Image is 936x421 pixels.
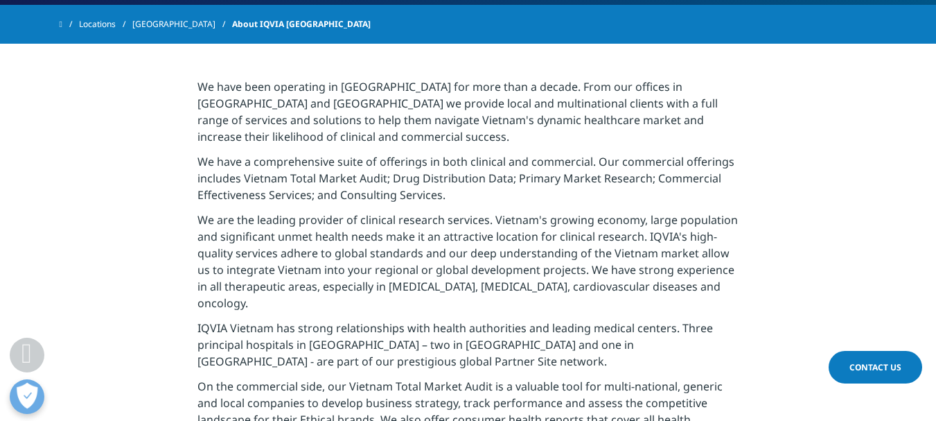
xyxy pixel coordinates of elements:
[849,361,901,373] span: Contact Us
[132,12,232,37] a: [GEOGRAPHIC_DATA]
[197,320,739,378] p: IQVIA Vietnam has strong relationships with health authorities and leading medical centers. Three...
[197,153,739,212] p: We have a comprehensive suite of offerings in both clinical and commercial. Our commercial offeri...
[829,351,922,384] a: Contact Us
[232,12,371,37] span: About IQVIA [GEOGRAPHIC_DATA]
[10,379,44,414] button: Open Preferences
[197,78,739,153] p: We have been operating in [GEOGRAPHIC_DATA] for more than a decade. From our offices in [GEOGRAPH...
[79,12,132,37] a: Locations
[197,212,739,320] p: We are the leading provider of clinical research services. Vietnam's growing economy, large popul...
